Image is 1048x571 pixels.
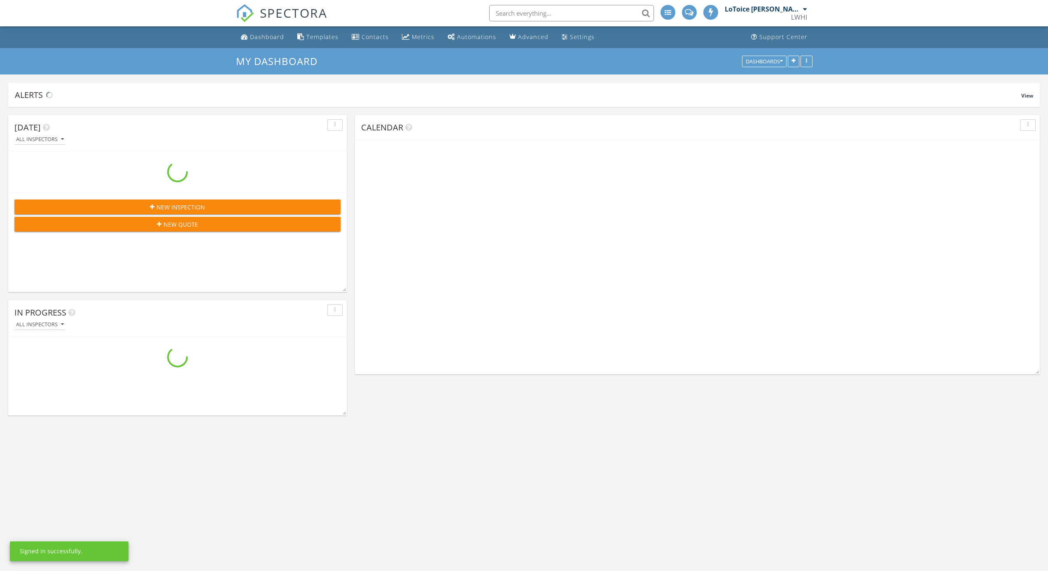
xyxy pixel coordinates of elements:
a: Advanced [506,30,552,45]
div: Contacts [362,33,389,41]
span: New Inspection [156,203,205,211]
span: In Progress [14,307,66,318]
span: Calendar [361,122,403,133]
a: Support Center [748,30,811,45]
button: New Quote [14,217,341,232]
div: LWHI [791,13,807,21]
a: Metrics [399,30,438,45]
a: My Dashboard [236,54,324,68]
button: Dashboards [742,56,787,67]
button: New Inspection [14,200,341,214]
div: Templates [306,33,338,41]
input: Search everything... [489,5,654,21]
div: LoToice [PERSON_NAME] [725,5,801,13]
div: Settings [570,33,595,41]
span: New Quote [163,220,198,229]
div: Support Center [759,33,808,41]
div: Advanced [518,33,549,41]
div: Dashboard [250,33,284,41]
button: All Inspectors [14,134,65,145]
a: Settings [558,30,598,45]
a: SPECTORA [236,11,327,28]
a: Contacts [348,30,392,45]
span: SPECTORA [260,4,327,21]
span: [DATE] [14,122,41,133]
div: Automations [457,33,496,41]
div: Metrics [412,33,434,41]
div: Alerts [15,89,1021,100]
div: Dashboards [746,58,783,64]
button: All Inspectors [14,319,65,330]
img: The Best Home Inspection Software - Spectora [236,4,254,22]
a: Automations (Advanced) [444,30,499,45]
div: Signed in successfully. [20,547,82,555]
div: All Inspectors [16,137,64,142]
span: View [1021,92,1033,99]
a: Templates [294,30,342,45]
a: Dashboard [238,30,287,45]
div: All Inspectors [16,322,64,327]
